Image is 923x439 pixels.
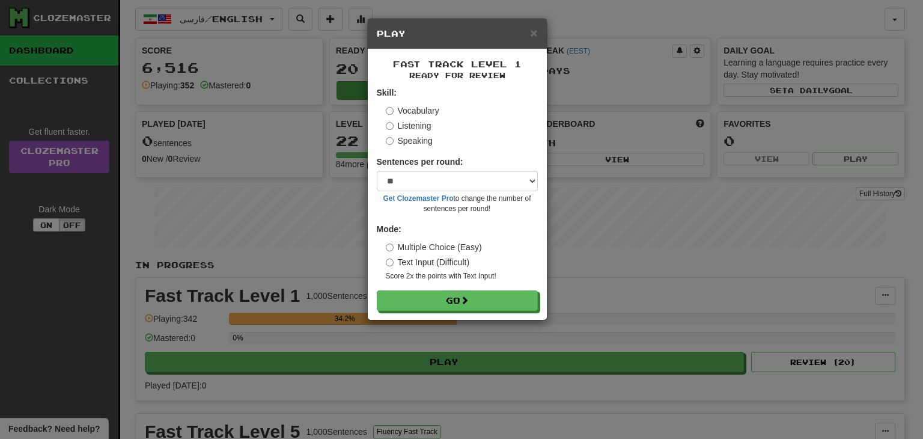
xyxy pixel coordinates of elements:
[383,194,454,203] a: Get Clozemaster Pro
[377,290,538,311] button: Go
[377,28,538,40] h5: Play
[386,135,433,147] label: Speaking
[386,241,482,253] label: Multiple Choice (Easy)
[386,120,431,132] label: Listening
[386,122,394,130] input: Listening
[377,156,463,168] label: Sentences per round:
[386,256,470,268] label: Text Input (Difficult)
[377,194,538,214] small: to change the number of sentences per round!
[377,224,401,234] strong: Mode:
[386,259,394,266] input: Text Input (Difficult)
[530,26,537,39] button: Close
[377,88,397,97] strong: Skill:
[386,271,538,281] small: Score 2x the points with Text Input !
[393,59,522,69] span: Fast Track Level 1
[386,244,394,251] input: Multiple Choice (Easy)
[386,105,439,117] label: Vocabulary
[386,107,394,115] input: Vocabulary
[386,137,394,145] input: Speaking
[377,70,538,81] small: Ready for Review
[530,26,537,40] span: ×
